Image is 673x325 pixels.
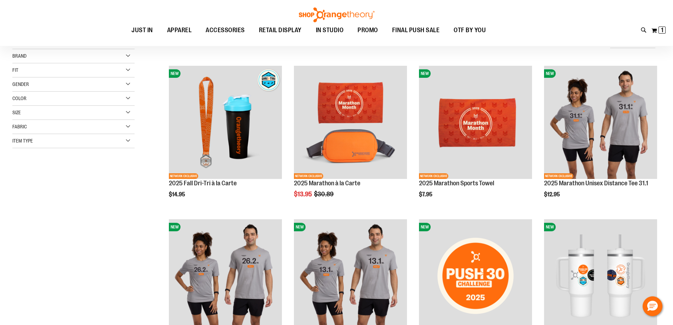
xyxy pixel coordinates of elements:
[294,66,407,180] a: 2025 Marathon à la CarteNETWORK EXCLUSIVE
[544,180,648,187] a: 2025 Marathon Unisex Distance Tee 31.1
[314,191,335,198] span: $30.89
[12,67,18,73] span: Fit
[358,22,378,38] span: PROMO
[419,66,532,179] img: 2025 Marathon Sports Towel
[169,191,186,198] span: $14.95
[167,22,192,38] span: APPAREL
[419,180,494,187] a: 2025 Marathon Sports Towel
[252,22,309,39] a: RETAIL DISPLAY
[294,191,313,198] span: $13.95
[206,22,245,38] span: ACCESSORIES
[169,66,282,180] a: 2025 Fall Dri-Tri à la CarteNEWNETWORK EXCLUSIVE
[12,53,26,59] span: Brand
[541,62,661,216] div: product
[419,69,431,78] span: NEW
[392,22,440,38] span: FINAL PUSH SALE
[12,81,29,87] span: Gender
[12,95,26,101] span: Color
[199,22,252,39] a: ACCESSORIES
[169,66,282,179] img: 2025 Fall Dri-Tri à la Carte
[12,124,27,129] span: Fabric
[131,22,153,38] span: JUST IN
[544,191,561,198] span: $12.95
[294,180,360,187] a: 2025 Marathon à la Carte
[160,22,199,39] a: APPAREL
[169,69,181,78] span: NEW
[12,110,21,115] span: Size
[309,22,351,38] a: IN STUDIO
[447,22,493,39] a: OTF BY YOU
[415,62,536,216] div: product
[544,69,556,78] span: NEW
[419,66,532,180] a: 2025 Marathon Sports TowelNEWNETWORK EXCLUSIVE
[316,22,344,38] span: IN STUDIO
[544,66,657,180] a: 2025 Marathon Unisex Distance Tee 31.1NEWNETWORK EXCLUSIVE
[661,27,663,34] span: 1
[544,173,573,179] span: NETWORK EXCLUSIVE
[454,22,486,38] span: OTF BY YOU
[294,173,323,179] span: NETWORK EXCLUSIVE
[298,7,376,22] img: Shop Orangetheory
[259,22,302,38] span: RETAIL DISPLAY
[544,66,657,179] img: 2025 Marathon Unisex Distance Tee 31.1
[124,22,160,39] a: JUST IN
[12,138,33,144] span: Item Type
[419,191,433,198] span: $7.95
[643,296,662,316] button: Hello, have a question? Let’s chat.
[419,173,448,179] span: NETWORK EXCLUSIVE
[290,62,411,216] div: product
[169,180,237,187] a: 2025 Fall Dri-Tri à la Carte
[419,223,431,231] span: NEW
[294,66,407,179] img: 2025 Marathon à la Carte
[544,223,556,231] span: NEW
[350,22,385,39] a: PROMO
[169,223,181,231] span: NEW
[385,22,447,39] a: FINAL PUSH SALE
[165,62,285,216] div: product
[294,223,306,231] span: NEW
[169,173,198,179] span: NETWORK EXCLUSIVE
